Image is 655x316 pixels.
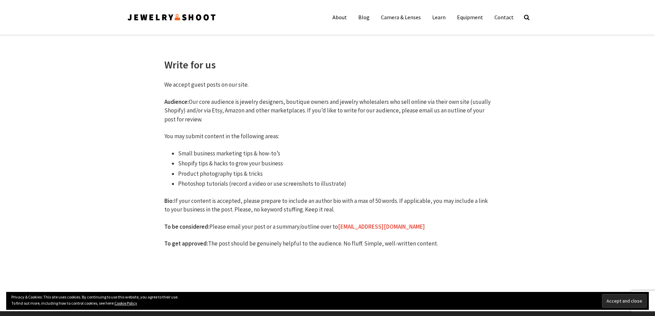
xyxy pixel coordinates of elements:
[178,179,491,188] li: Photoshop tutorials (record a video or use screenshots to illustrate)
[602,294,647,308] input: Accept and close
[164,239,491,248] p: The post should be genuinely helpful to the audience. No fluff. Simple, well-written content.
[6,292,649,310] div: Privacy & Cookies: This site uses cookies. By continuing to use this website, you agree to their ...
[338,223,425,231] a: [EMAIL_ADDRESS][DOMAIN_NAME]
[489,10,519,24] a: Contact
[178,159,491,168] li: Shopify tips & hacks to grow your business
[164,240,208,247] strong: To get approved:
[164,98,491,124] p: Our core audience is jewelry designers, boutique owners and jewelry wholesalers who sell online v...
[164,98,189,106] strong: Audience:
[164,197,174,205] strong: Bio:
[353,10,375,24] a: Blog
[164,223,209,230] strong: To be considered:
[127,12,217,23] img: Jewelry Photographer Bay Area - San Francisco | Nationwide via Mail
[327,10,352,24] a: About
[164,58,491,71] h1: Write for us
[164,197,491,214] p: If your content is accepted, please prepare to include an author bio with a max of 50 words. If a...
[114,301,137,306] a: Cookie Policy
[376,10,426,24] a: Camera & Lenses
[452,10,488,24] a: Equipment
[178,170,491,178] li: Product photography tips & tricks
[164,80,491,89] p: We accept guest posts on our site.
[164,222,491,231] p: Please email your post or a summary/outline over to
[427,10,451,24] a: Learn
[164,132,491,141] p: You may submit content in the following areas:
[178,149,491,158] li: Small business marketing tips & how-to’s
